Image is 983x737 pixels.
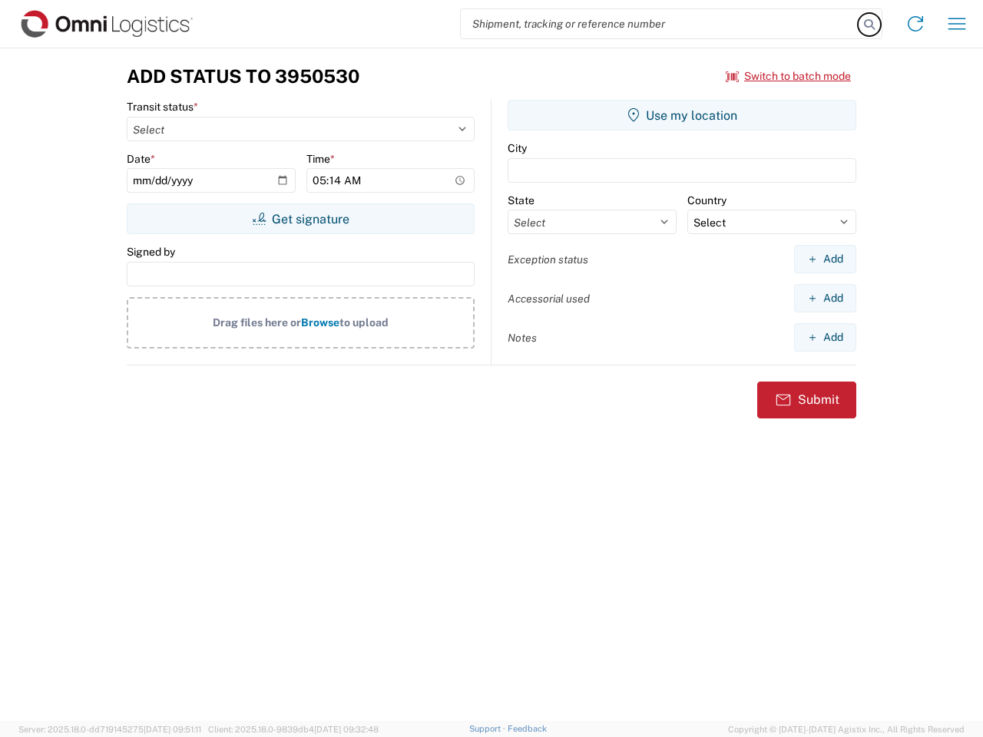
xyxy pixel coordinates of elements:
[508,141,527,155] label: City
[339,316,389,329] span: to upload
[469,724,508,733] a: Support
[127,152,155,166] label: Date
[314,725,379,734] span: [DATE] 09:32:48
[508,193,535,207] label: State
[726,64,851,89] button: Switch to batch mode
[208,725,379,734] span: Client: 2025.18.0-9839db4
[18,725,201,734] span: Server: 2025.18.0-dd719145275
[508,292,590,306] label: Accessorial used
[794,245,856,273] button: Add
[508,100,856,131] button: Use my location
[687,193,726,207] label: Country
[794,284,856,312] button: Add
[508,331,537,345] label: Notes
[127,245,175,259] label: Signed by
[461,9,859,38] input: Shipment, tracking or reference number
[213,316,301,329] span: Drag files here or
[508,253,588,266] label: Exception status
[127,100,198,114] label: Transit status
[306,152,335,166] label: Time
[757,382,856,418] button: Submit
[728,722,965,736] span: Copyright © [DATE]-[DATE] Agistix Inc., All Rights Reserved
[144,725,201,734] span: [DATE] 09:51:11
[127,65,359,88] h3: Add Status to 3950530
[301,316,339,329] span: Browse
[127,203,475,234] button: Get signature
[794,323,856,352] button: Add
[508,724,547,733] a: Feedback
